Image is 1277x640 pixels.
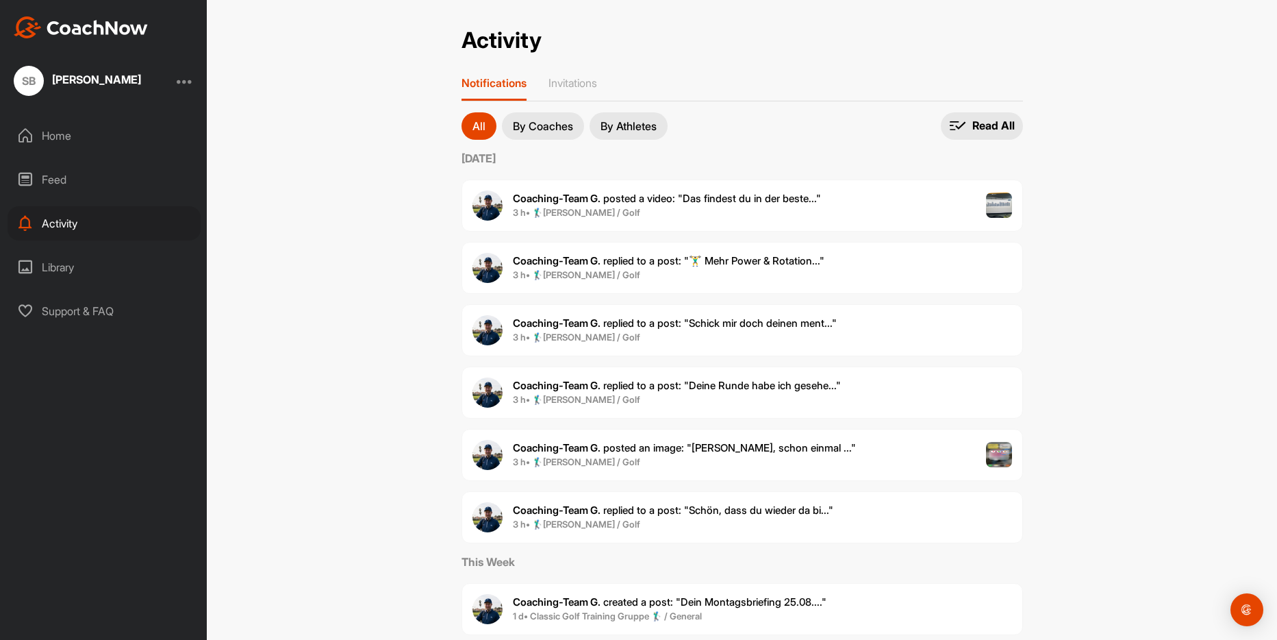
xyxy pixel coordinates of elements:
[502,112,584,140] button: By Coaches
[590,112,668,140] button: By Athletes
[513,611,702,621] b: 1 d • Classic Golf Training Gruppe 🏌️‍♂️ / General
[8,119,201,153] div: Home
[513,192,821,205] span: posted a video : " Das findest du in der beste... "
[513,595,600,608] b: Coaching-Team G.
[1230,593,1263,626] div: Open Intercom Messenger
[513,379,600,392] b: Coaching-Team G.
[472,502,503,532] img: user avatar
[513,317,600,330] b: Coaching-Team G.
[513,254,824,267] span: replied to a post : "🏋️‍♂️ Mehr Power & Rotation..."
[986,193,1012,219] img: post image
[472,121,485,132] p: All
[8,250,201,284] div: Library
[513,192,600,205] b: Coaching-Team G.
[14,66,44,96] div: SB
[472,440,503,470] img: user avatar
[513,121,573,132] p: By Coaches
[548,76,597,90] p: Invitations
[472,378,503,408] img: user avatar
[462,76,527,90] p: Notifications
[513,269,640,280] b: 3 h • 🏌‍♂[PERSON_NAME] / Golf
[513,504,600,517] b: Coaching-Team G.
[513,441,600,454] b: Coaching-Team G.
[513,394,640,405] b: 3 h • 🏌‍♂[PERSON_NAME] / Golf
[14,16,148,38] img: CoachNow
[8,206,201,241] div: Activity
[986,442,1012,468] img: post image
[52,74,141,85] div: [PERSON_NAME]
[513,379,841,392] span: replied to a post : "Deine Runde habe ich gesehe..."
[513,456,640,467] b: 3 h • 🏌‍♂[PERSON_NAME] / Golf
[513,441,856,454] span: posted an image : " [PERSON_NAME], schon einmal ... "
[472,594,503,624] img: user avatar
[462,150,1023,167] label: [DATE]
[513,519,640,530] b: 3 h • 🏌‍♂[PERSON_NAME] / Golf
[472,253,503,283] img: user avatar
[513,317,837,330] span: replied to a post : "Schick mir doch deinen ment..."
[8,294,201,328] div: Support & FAQ
[462,27,542,54] h2: Activity
[513,595,826,608] span: created a post : "Dein Montagsbriefing 25.08...."
[462,554,1023,570] label: This Week
[462,112,496,140] button: All
[8,162,201,197] div: Feed
[513,504,833,517] span: replied to a post : "Schön, dass du wieder da bi..."
[513,254,600,267] b: Coaching-Team G.
[513,332,640,343] b: 3 h • 🏌‍♂[PERSON_NAME] / Golf
[472,315,503,345] img: user avatar
[972,119,1015,133] p: Read All
[513,207,640,218] b: 3 h • 🏌‍♂[PERSON_NAME] / Golf
[472,190,503,221] img: user avatar
[600,121,657,132] p: By Athletes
